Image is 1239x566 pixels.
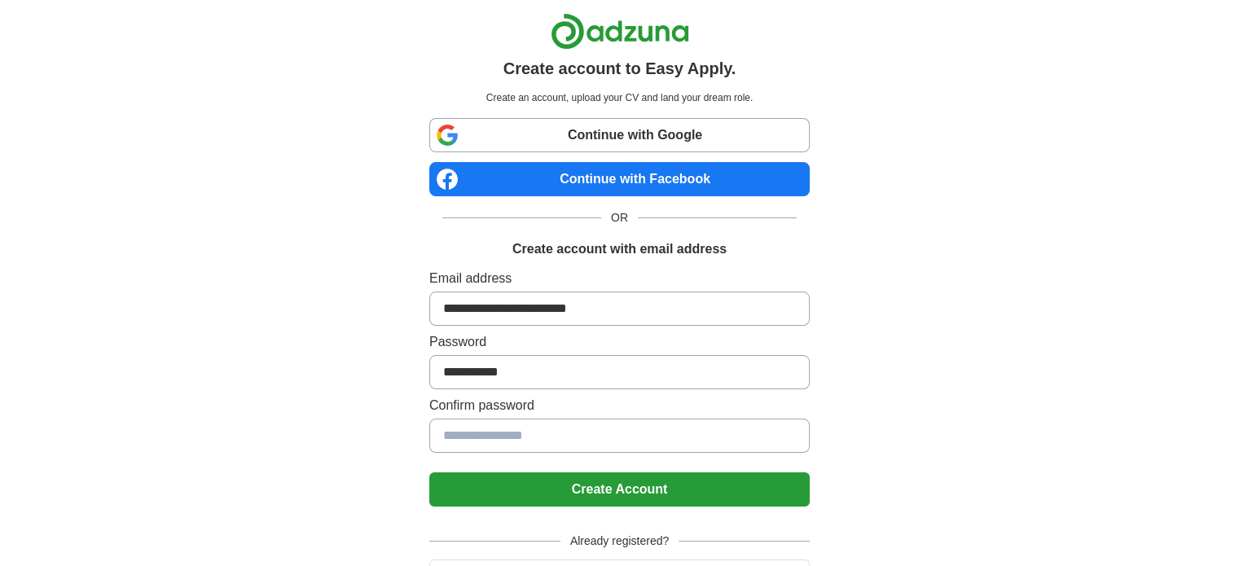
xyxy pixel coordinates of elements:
[429,269,810,288] label: Email address
[551,13,689,50] img: Adzuna logo
[512,239,727,259] h1: Create account with email address
[429,118,810,152] a: Continue with Google
[433,90,806,105] p: Create an account, upload your CV and land your dream role.
[429,162,810,196] a: Continue with Facebook
[429,332,810,352] label: Password
[429,396,810,415] label: Confirm password
[601,209,638,226] span: OR
[429,472,810,507] button: Create Account
[503,56,736,81] h1: Create account to Easy Apply.
[560,533,679,550] span: Already registered?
